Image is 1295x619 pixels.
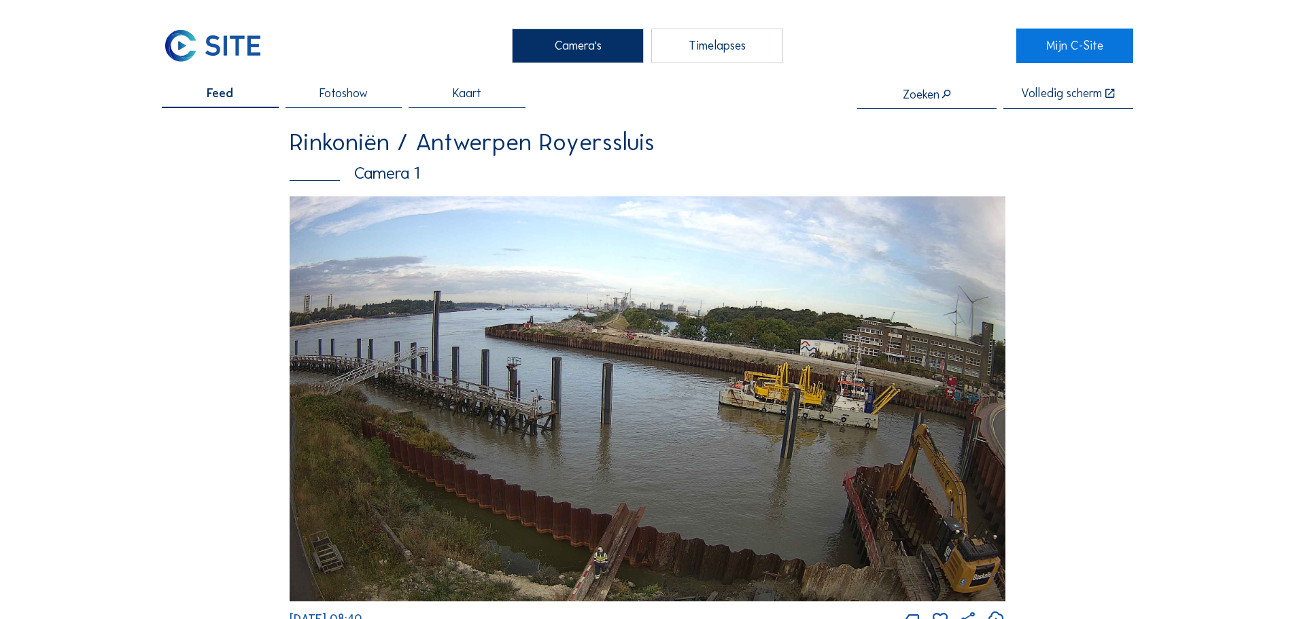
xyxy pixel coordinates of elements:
div: Volledig scherm [1021,88,1102,101]
img: Image [290,196,1005,601]
img: C-SITE Logo [162,29,264,63]
span: Fotoshow [320,88,368,100]
span: Kaart [453,88,481,100]
a: Mijn C-Site [1016,29,1133,63]
div: Camera 1 [290,165,1005,182]
a: C-SITE Logo [162,29,278,63]
div: Camera's [512,29,644,63]
span: Feed [207,88,233,100]
div: Timelapses [651,29,783,63]
div: Rinkoniën / Antwerpen Royerssluis [290,130,1005,154]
